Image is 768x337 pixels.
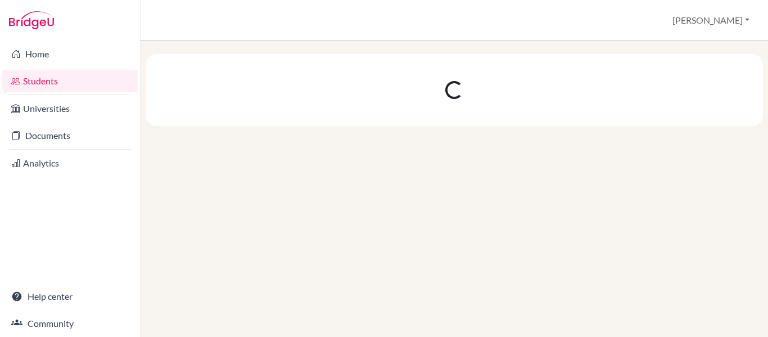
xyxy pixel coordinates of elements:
a: Home [2,43,138,65]
a: Universities [2,97,138,120]
button: [PERSON_NAME] [667,10,755,31]
a: Analytics [2,152,138,174]
a: Documents [2,124,138,147]
img: Bridge-U [9,11,54,29]
a: Help center [2,285,138,308]
a: Students [2,70,138,92]
a: Community [2,312,138,335]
